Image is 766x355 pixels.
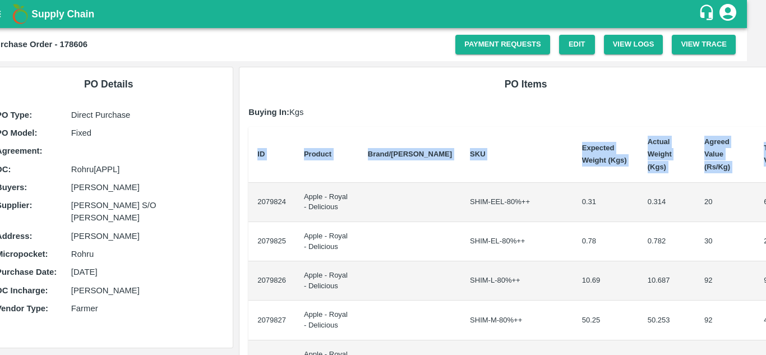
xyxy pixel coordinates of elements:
p: [PERSON_NAME] [71,181,222,193]
td: 30 [695,222,755,261]
td: 0.314 [639,183,695,222]
td: 10.69 [573,261,639,301]
button: View Trace [672,35,736,54]
td: 92 [695,301,755,340]
td: 20 [695,183,755,222]
td: 50.25 [573,301,639,340]
p: [PERSON_NAME] [71,230,222,242]
td: 2079825 [248,222,295,261]
div: account of current user [718,2,738,26]
td: Apple - Royal - Delicious [295,183,359,222]
button: View Logs [604,35,663,54]
td: 50.253 [639,301,695,340]
td: SHIM-EEL-80%++ [461,183,573,222]
td: 2079827 [248,301,295,340]
p: Rohru[APPL] [71,163,222,176]
p: Direct Purchase [71,109,222,121]
b: Actual Weight (Kgs) [648,137,672,171]
a: Payment Requests [455,35,550,54]
td: 10.687 [639,261,695,301]
b: Buying In: [248,108,289,117]
td: SHIM-L-80%++ [461,261,573,301]
td: 2079824 [248,183,295,222]
div: customer-support [698,4,718,24]
b: Agreed Value (Rs/Kg) [704,137,730,171]
b: Brand/[PERSON_NAME] [368,150,452,158]
td: 0.78 [573,222,639,261]
b: SKU [470,150,485,158]
a: Edit [559,35,595,54]
p: [PERSON_NAME] [71,284,222,297]
p: [DATE] [71,266,222,278]
a: Supply Chain [31,6,698,22]
td: Apple - Royal - Delicious [295,261,359,301]
p: [PERSON_NAME] S/O [PERSON_NAME] [71,199,222,224]
td: 92 [695,261,755,301]
img: logo [9,3,31,25]
td: Apple - Royal - Delicious [295,301,359,340]
td: Apple - Royal - Delicious [295,222,359,261]
b: Expected Weight (Kgs) [582,144,627,164]
p: Rohru [71,248,222,260]
td: SHIM-M-80%++ [461,301,573,340]
b: Product [304,150,331,158]
td: 0.782 [639,222,695,261]
p: Farmer [71,302,222,315]
td: SHIM-EL-80%++ [461,222,573,261]
b: Supply Chain [31,8,94,20]
td: 0.31 [573,183,639,222]
b: ID [257,150,265,158]
td: 2079826 [248,261,295,301]
p: Fixed [71,127,222,139]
